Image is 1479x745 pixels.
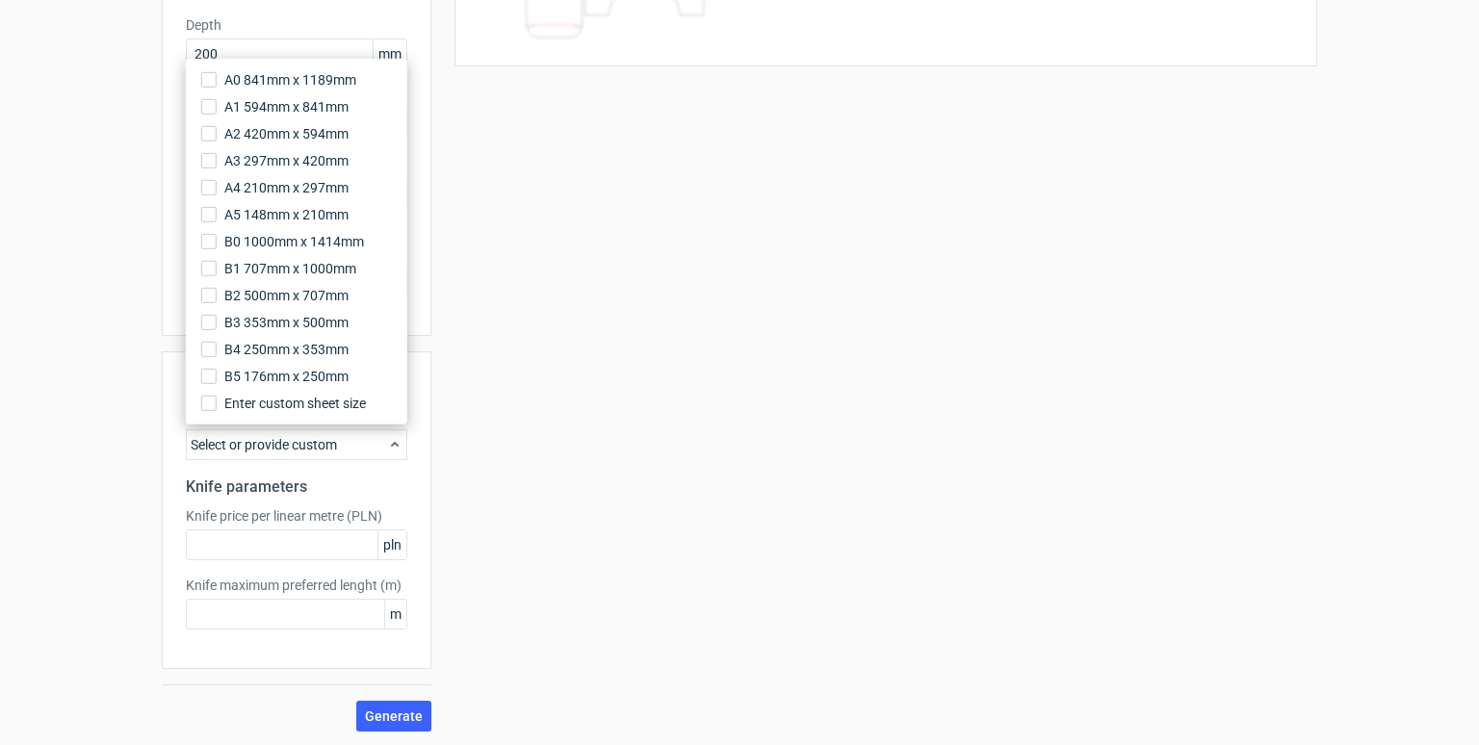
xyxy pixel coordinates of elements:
span: pln [377,530,406,559]
span: B0 1000mm x 1414mm [224,232,364,251]
span: Generate [365,709,423,723]
span: B3 353mm x 500mm [224,313,349,332]
span: A4 210mm x 297mm [224,178,349,197]
span: mm [373,39,406,68]
span: B4 250mm x 353mm [224,340,349,359]
span: A5 148mm x 210mm [224,205,349,224]
span: A2 420mm x 594mm [224,124,349,143]
span: Enter custom sheet size [224,394,366,413]
h2: Knife parameters [186,475,407,499]
span: A3 297mm x 420mm [224,151,349,170]
span: m [384,600,406,629]
span: A1 594mm x 841mm [224,97,349,116]
span: B1 707mm x 1000mm [224,259,356,278]
button: Generate [356,701,431,732]
div: Select or provide custom [186,429,407,460]
label: Knife price per linear metre (PLN) [186,506,407,526]
span: B5 176mm x 250mm [224,367,349,386]
span: A0 841mm x 1189mm [224,70,356,90]
label: Depth [186,15,407,35]
span: B2 500mm x 707mm [224,286,349,305]
label: Knife maximum preferred lenght (m) [186,576,407,595]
